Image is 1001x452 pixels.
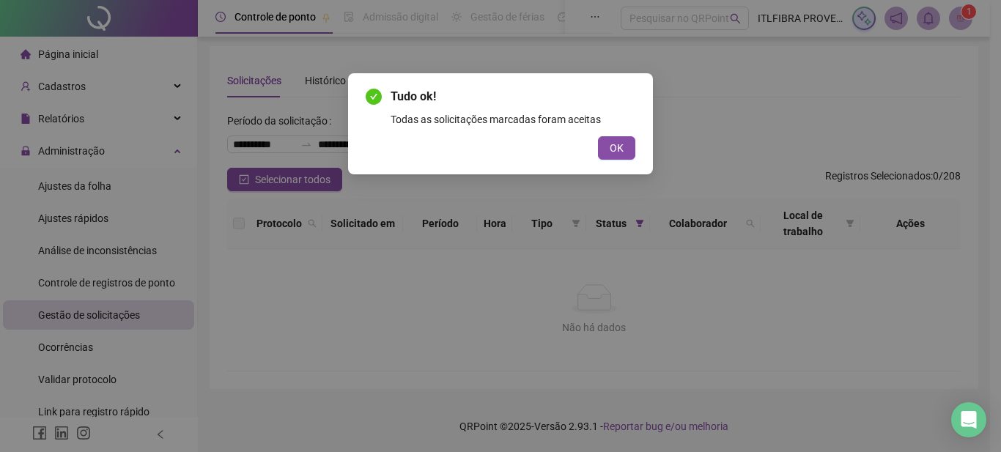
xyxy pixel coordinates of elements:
[610,140,624,156] span: OK
[951,402,986,437] div: Open Intercom Messenger
[391,111,635,127] div: Todas as solicitações marcadas foram aceitas
[366,89,382,105] span: check-circle
[391,88,635,105] span: Tudo ok!
[598,136,635,160] button: OK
